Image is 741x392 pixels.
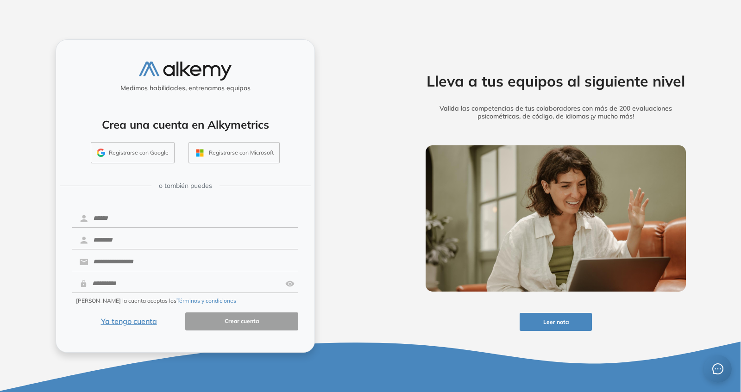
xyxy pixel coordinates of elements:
img: asd [285,275,295,292]
button: Registrarse con Microsoft [188,142,280,163]
span: o también puedes [159,181,212,191]
h5: Medimos habilidades, entrenamos equipos [60,84,311,92]
img: OUTLOOK_ICON [195,148,205,158]
h5: Valida las competencias de tus colaboradores con más de 200 evaluaciones psicométricas, de código... [411,105,700,120]
h4: Crea una cuenta en Alkymetrics [68,118,302,131]
span: [PERSON_NAME] la cuenta aceptas los [76,297,236,305]
h2: Lleva a tus equipos al siguiente nivel [411,72,700,90]
img: logo-alkemy [139,62,232,81]
img: img-more-info [426,145,686,292]
span: message [712,363,723,374]
button: Términos y condiciones [176,297,236,305]
button: Crear cuenta [185,312,298,330]
img: GMAIL_ICON [97,149,105,157]
button: Leer nota [520,313,592,331]
button: Ya tengo cuenta [72,312,185,330]
button: Registrarse con Google [91,142,175,163]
